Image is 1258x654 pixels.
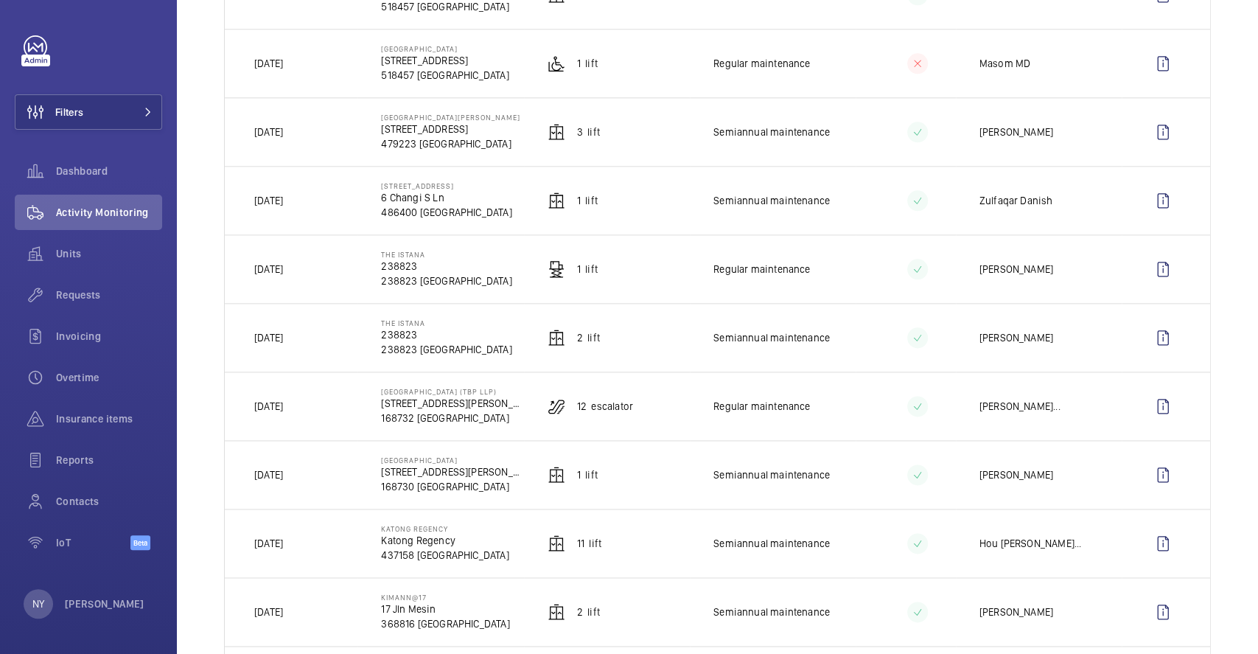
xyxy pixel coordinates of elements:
p: Semiannual maintenance [713,605,830,619]
p: [GEOGRAPHIC_DATA] [381,456,523,465]
p: [DATE] [254,605,283,619]
img: elevator.svg [548,329,565,347]
p: 437158 [GEOGRAPHIC_DATA] [381,548,509,563]
div: ... [979,536,1082,551]
p: [PERSON_NAME] [979,467,1053,482]
p: 518457 [GEOGRAPHIC_DATA] [381,68,509,83]
p: 11 Lift [577,536,601,551]
span: Invoicing [56,329,162,344]
p: 1 Lift [577,467,598,482]
p: [PERSON_NAME] [979,330,1053,345]
p: Regular maintenance [713,262,810,276]
p: Katong Regency [381,524,509,533]
img: escalator.svg [548,397,565,415]
p: 238823 [GEOGRAPHIC_DATA] [381,274,511,288]
p: 17 Jln Mesin [381,602,509,616]
p: 1 Lift [577,56,598,71]
p: [DATE] [254,536,283,551]
p: [DATE] [254,125,283,139]
p: 2 Lift [577,605,600,619]
span: IoT [56,535,130,550]
p: Semiannual maintenance [713,330,830,345]
img: platform_lift.svg [548,55,565,72]
p: 1 Lift [577,193,598,208]
span: Dashboard [56,164,162,178]
p: 479223 [GEOGRAPHIC_DATA] [381,136,520,151]
p: NY [32,596,44,611]
p: The Istana [381,250,511,259]
span: Filters [55,105,83,119]
p: [PERSON_NAME] [65,596,144,611]
p: Regular maintenance [713,399,810,414]
img: elevator.svg [548,192,565,209]
button: Filters [15,94,162,130]
p: 486400 [GEOGRAPHIC_DATA] [381,205,511,220]
p: Hou [PERSON_NAME] [979,536,1074,551]
img: elevator.svg [548,535,565,552]
p: Regular maintenance [713,56,810,71]
p: 238823 [GEOGRAPHIC_DATA] [381,342,511,357]
p: 368816 [GEOGRAPHIC_DATA] [381,616,509,631]
div: ... [979,399,1060,414]
p: [PERSON_NAME] [979,605,1053,619]
p: 1 Lift [577,262,598,276]
p: 3 Lift [577,125,600,139]
p: [STREET_ADDRESS] [381,181,511,190]
p: [STREET_ADDRESS][PERSON_NAME] [381,396,523,411]
p: Semiannual maintenance [713,467,830,482]
span: Contacts [56,494,162,509]
p: 238823 [381,259,511,274]
p: [DATE] [254,56,283,71]
p: [DATE] [254,262,283,276]
p: Masom MD [979,56,1030,71]
p: Katong Regency [381,533,509,548]
p: [DATE] [254,193,283,208]
img: elevator.svg [548,603,565,621]
p: [DATE] [254,467,283,482]
p: KIMANN@17 [381,593,509,602]
p: [DATE] [254,399,283,414]
p: 2 Lift [577,330,600,345]
p: 168732 [GEOGRAPHIC_DATA] [381,411,523,425]
p: [STREET_ADDRESS] [381,53,509,68]
p: [DATE] [254,330,283,345]
p: 238823 [381,327,511,342]
span: Reports [56,453,162,467]
p: 6 Changi S Ln [381,190,511,205]
img: elevator.svg [548,123,565,141]
p: [PERSON_NAME] [979,399,1053,414]
img: freight_elevator.svg [548,260,565,278]
p: Semiannual maintenance [713,536,830,551]
img: elevator.svg [548,466,565,484]
span: Units [56,246,162,261]
p: [GEOGRAPHIC_DATA][PERSON_NAME] [381,113,520,122]
p: 168730 [GEOGRAPHIC_DATA] [381,479,523,494]
p: 12 Escalator [577,399,633,414]
span: Overtime [56,370,162,385]
span: Beta [130,535,150,550]
span: Insurance items [56,411,162,426]
p: Semiannual maintenance [713,193,830,208]
p: Semiannual maintenance [713,125,830,139]
p: [STREET_ADDRESS][PERSON_NAME] [381,465,523,479]
span: Requests [56,288,162,302]
p: [GEOGRAPHIC_DATA] [381,44,509,53]
p: [STREET_ADDRESS] [381,122,520,136]
p: Zulfaqar Danish [979,193,1053,208]
p: [PERSON_NAME] [979,262,1053,276]
p: [PERSON_NAME] [979,125,1053,139]
span: Activity Monitoring [56,205,162,220]
p: The Istana [381,319,511,327]
p: [GEOGRAPHIC_DATA] (TBP LLP) [381,387,523,396]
